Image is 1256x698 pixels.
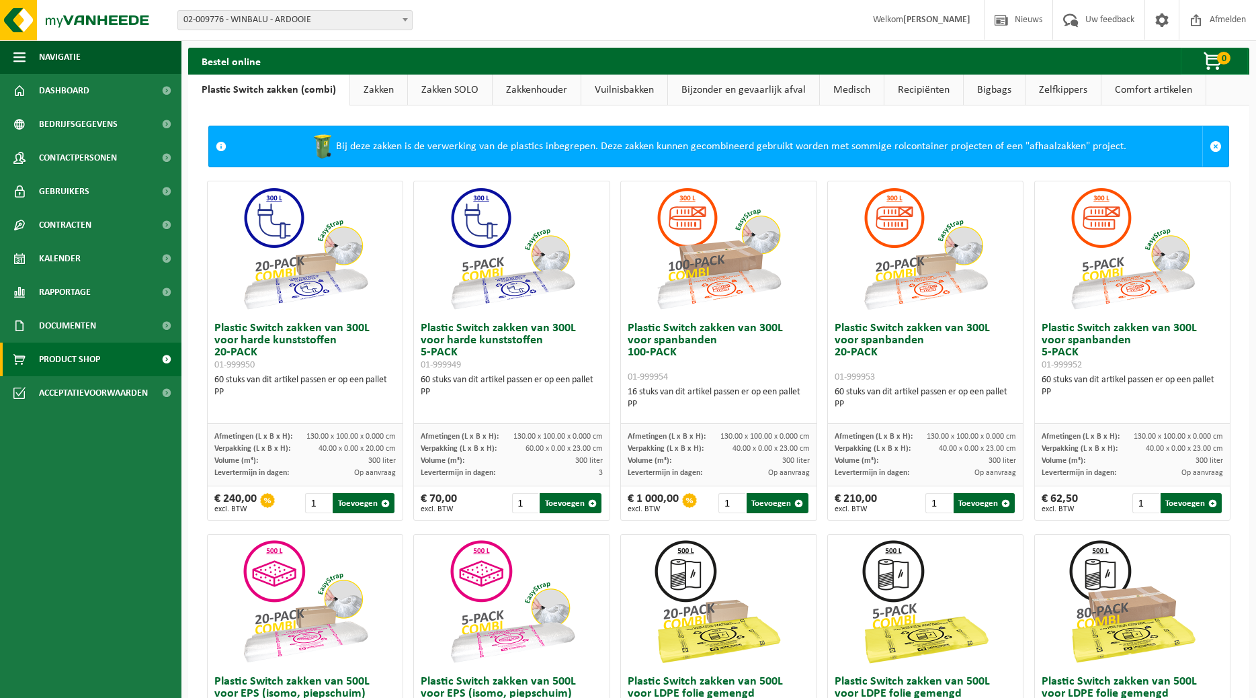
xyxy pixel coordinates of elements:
span: Documenten [39,309,96,343]
div: 60 stuks van dit artikel passen er op een pallet [1042,374,1223,398]
input: 1 [718,493,745,513]
span: 01-999952 [1042,360,1082,370]
span: 300 liter [575,457,603,465]
span: Op aanvraag [974,469,1016,477]
div: PP [421,386,602,398]
span: excl. BTW [421,505,457,513]
span: excl. BTW [835,505,877,513]
div: Bij deze zakken is de verwerking van de plastics inbegrepen. Deze zakken kunnen gecombineerd gebr... [233,126,1202,167]
span: 40.00 x 0.00 x 23.00 cm [1146,445,1223,453]
span: Volume (m³): [421,457,464,465]
img: 01-999968 [1065,535,1200,669]
span: 40.00 x 0.00 x 23.00 cm [732,445,810,453]
button: Toevoegen [333,493,394,513]
div: € 62,50 [1042,493,1078,513]
span: 40.00 x 0.00 x 20.00 cm [319,445,396,453]
span: Levertermijn in dagen: [214,469,289,477]
span: Verpakking (L x B x H): [214,445,290,453]
span: 0 [1217,52,1230,64]
button: Toevoegen [540,493,601,513]
div: PP [835,398,1016,410]
div: € 240,00 [214,493,257,513]
h3: Plastic Switch zakken van 300L voor spanbanden 20-PACK [835,322,1016,383]
h3: Plastic Switch zakken van 300L voor spanbanden 100-PACK [628,322,809,383]
div: 16 stuks van dit artikel passen er op een pallet [628,386,809,410]
span: Verpakking (L x B x H): [421,445,497,453]
span: Levertermijn in dagen: [421,469,495,477]
img: 01-999963 [858,535,993,669]
div: PP [214,386,396,398]
span: 01-999949 [421,360,461,370]
a: Recipiënten [884,75,963,105]
h3: Plastic Switch zakken van 300L voor spanbanden 5-PACK [1042,322,1223,371]
span: Volume (m³): [835,457,878,465]
a: Bijzonder en gevaarlijk afval [668,75,819,105]
a: Plastic Switch zakken (combi) [188,75,349,105]
a: Zakken [350,75,407,105]
span: 130.00 x 100.00 x 0.000 cm [306,433,396,441]
span: 300 liter [1196,457,1223,465]
span: 130.00 x 100.00 x 0.000 cm [720,433,810,441]
span: Op aanvraag [354,469,396,477]
span: 02-009776 - WINBALU - ARDOOIE [178,11,412,30]
span: 3 [599,469,603,477]
img: 01-999964 [651,535,786,669]
button: 0 [1181,48,1248,75]
span: 02-009776 - WINBALU - ARDOOIE [177,10,413,30]
span: Afmetingen (L x B x H): [835,433,913,441]
span: 130.00 x 100.00 x 0.000 cm [927,433,1016,441]
span: Navigatie [39,40,81,74]
div: 60 stuks van dit artikel passen er op een pallet [214,374,396,398]
span: Verpakking (L x B x H): [835,445,911,453]
span: Gebruikers [39,175,89,208]
div: € 70,00 [421,493,457,513]
span: Volume (m³): [214,457,258,465]
span: 130.00 x 100.00 x 0.000 cm [1134,433,1223,441]
div: € 210,00 [835,493,877,513]
h2: Bestel online [188,48,274,74]
strong: [PERSON_NAME] [903,15,970,25]
div: 60 stuks van dit artikel passen er op een pallet [421,374,602,398]
input: 1 [512,493,539,513]
a: Sluit melding [1202,126,1228,167]
span: Levertermijn in dagen: [628,469,702,477]
span: 60.00 x 0.00 x 23.00 cm [526,445,603,453]
span: Verpakking (L x B x H): [1042,445,1118,453]
span: 130.00 x 100.00 x 0.000 cm [513,433,603,441]
span: excl. BTW [214,505,257,513]
div: PP [628,398,809,410]
span: 300 liter [782,457,810,465]
img: 01-999952 [1065,181,1200,316]
img: WB-0240-HPE-GN-50.png [309,133,336,160]
span: Levertermijn in dagen: [835,469,909,477]
span: 300 liter [368,457,396,465]
span: Volume (m³): [628,457,671,465]
span: 01-999950 [214,360,255,370]
h3: Plastic Switch zakken van 300L voor harde kunststoffen 5-PACK [421,322,602,371]
a: Medisch [820,75,884,105]
a: Zelfkippers [1025,75,1101,105]
div: 60 stuks van dit artikel passen er op een pallet [835,386,1016,410]
div: PP [1042,386,1223,398]
span: Dashboard [39,74,89,107]
div: € 1 000,00 [628,493,679,513]
span: excl. BTW [1042,505,1078,513]
span: 300 liter [989,457,1016,465]
a: Comfort artikelen [1101,75,1206,105]
span: 01-999954 [628,372,668,382]
img: 01-999956 [238,535,372,669]
img: 01-999949 [445,181,579,316]
span: Op aanvraag [768,469,810,477]
input: 1 [305,493,332,513]
a: Vuilnisbakken [581,75,667,105]
span: Verpakking (L x B x H): [628,445,704,453]
img: 01-999953 [858,181,993,316]
input: 1 [1132,493,1159,513]
span: Op aanvraag [1181,469,1223,477]
a: Bigbags [964,75,1025,105]
button: Toevoegen [954,493,1015,513]
a: Zakkenhouder [493,75,581,105]
span: Volume (m³): [1042,457,1085,465]
span: 40.00 x 0.00 x 23.00 cm [939,445,1016,453]
span: Contracten [39,208,91,242]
